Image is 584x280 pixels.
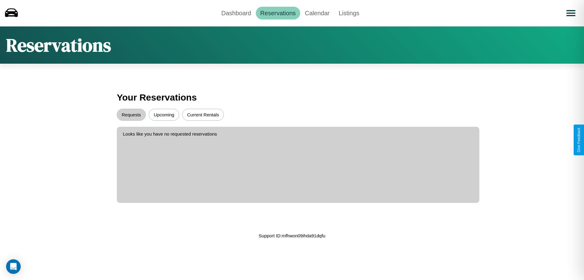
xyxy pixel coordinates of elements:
[117,89,467,106] h3: Your Reservations
[217,7,256,19] a: Dashboard
[182,109,224,121] button: Current Rentals
[117,109,146,121] button: Requests
[6,33,111,58] h1: Reservations
[259,232,325,240] p: Support ID: mfhwon09ihda91dqfu
[562,5,579,22] button: Open menu
[300,7,334,19] a: Calendar
[149,109,179,121] button: Upcoming
[123,130,473,138] p: Looks like you have no requested reservations
[334,7,364,19] a: Listings
[577,128,581,152] div: Give Feedback
[6,259,21,274] div: Open Intercom Messenger
[256,7,301,19] a: Reservations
